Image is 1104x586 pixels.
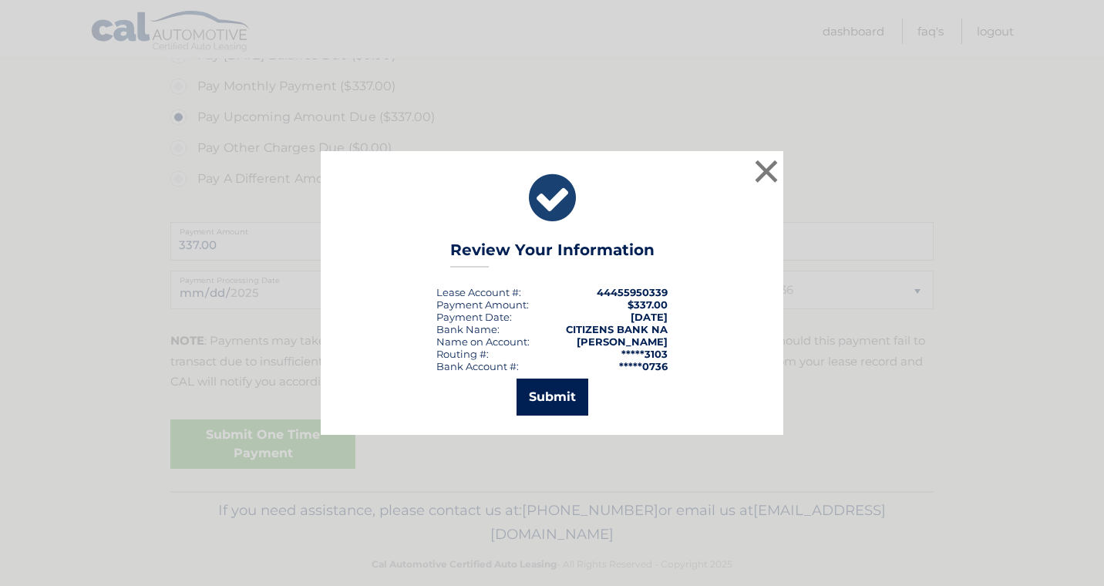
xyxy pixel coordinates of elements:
strong: CITIZENS BANK NA [566,323,668,335]
h3: Review Your Information [450,241,655,268]
span: $337.00 [628,298,668,311]
div: Bank Account #: [436,360,519,372]
button: Submit [517,379,588,416]
button: × [751,156,782,187]
span: Payment Date [436,311,510,323]
span: [DATE] [631,311,668,323]
div: Name on Account: [436,335,530,348]
div: : [436,311,512,323]
div: Routing #: [436,348,489,360]
div: Bank Name: [436,323,500,335]
strong: 44455950339 [597,286,668,298]
div: Lease Account #: [436,286,521,298]
strong: [PERSON_NAME] [577,335,668,348]
div: Payment Amount: [436,298,529,311]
